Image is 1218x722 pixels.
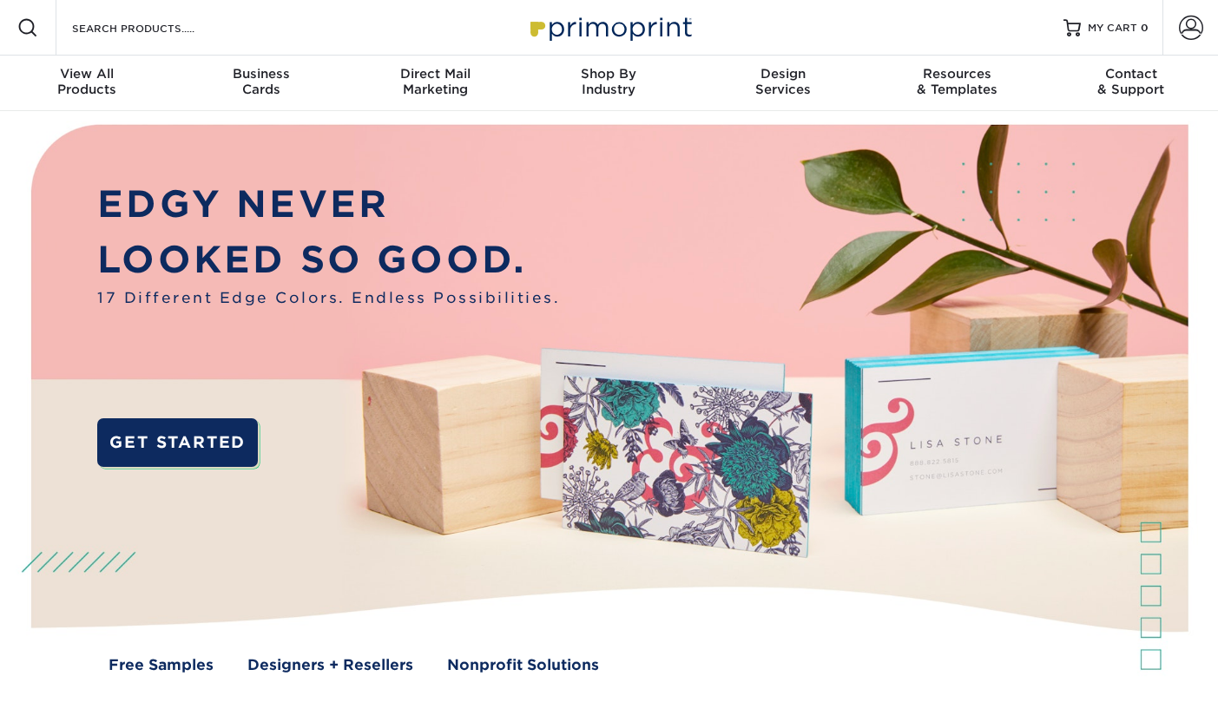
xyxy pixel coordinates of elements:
[97,233,560,287] p: LOOKED SO GOOD.
[348,66,522,82] span: Direct Mail
[522,56,695,111] a: Shop ByIndustry
[870,56,1044,111] a: Resources& Templates
[174,56,347,111] a: BusinessCards
[1044,66,1218,97] div: & Support
[70,17,240,38] input: SEARCH PRODUCTS.....
[348,56,522,111] a: Direct MailMarketing
[523,9,696,46] img: Primoprint
[696,66,870,82] span: Design
[97,287,560,309] span: 17 Different Edge Colors. Endless Possibilities.
[174,66,347,97] div: Cards
[696,56,870,111] a: DesignServices
[1044,56,1218,111] a: Contact& Support
[522,66,695,97] div: Industry
[247,654,413,676] a: Designers + Resellers
[870,66,1044,97] div: & Templates
[447,654,599,676] a: Nonprofit Solutions
[109,654,214,676] a: Free Samples
[97,418,258,466] a: GET STARTED
[1088,21,1137,36] span: MY CART
[870,66,1044,82] span: Resources
[97,177,560,232] p: EDGY NEVER
[696,66,870,97] div: Services
[1044,66,1218,82] span: Contact
[1141,22,1149,34] span: 0
[348,66,522,97] div: Marketing
[174,66,347,82] span: Business
[522,66,695,82] span: Shop By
